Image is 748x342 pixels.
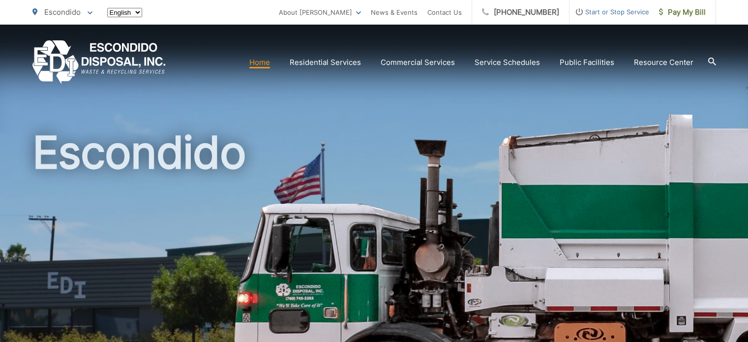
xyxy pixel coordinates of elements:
[279,6,361,18] a: About [PERSON_NAME]
[107,8,142,17] select: Select a language
[32,40,166,84] a: EDCD logo. Return to the homepage.
[371,6,418,18] a: News & Events
[659,6,706,18] span: Pay My Bill
[634,57,693,68] a: Resource Center
[249,57,270,68] a: Home
[560,57,614,68] a: Public Facilities
[475,57,540,68] a: Service Schedules
[427,6,462,18] a: Contact Us
[44,7,81,17] span: Escondido
[290,57,361,68] a: Residential Services
[381,57,455,68] a: Commercial Services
